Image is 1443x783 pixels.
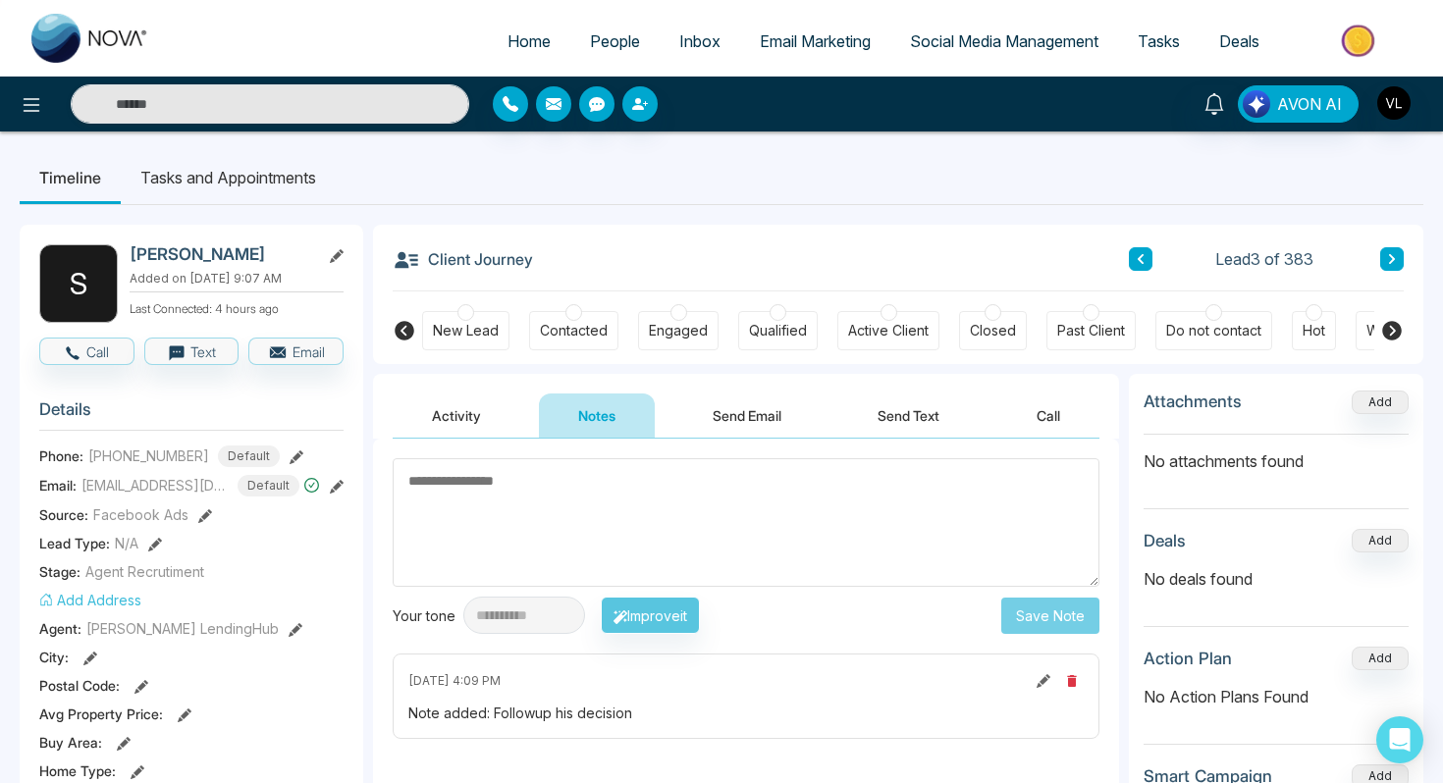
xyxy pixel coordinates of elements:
[1366,321,1403,340] div: Warm
[93,504,188,525] span: Facebook Ads
[1200,23,1279,60] a: Deals
[115,533,138,553] span: N/A
[39,590,141,610] button: Add Address
[393,244,533,274] h3: Client Journey
[997,393,1099,438] button: Call
[749,321,807,340] div: Qualified
[760,31,871,51] span: Email Marketing
[679,31,721,51] span: Inbox
[1144,531,1186,550] h3: Deals
[1352,647,1409,670] button: Add
[218,445,280,467] span: Default
[1219,31,1259,51] span: Deals
[393,605,463,626] div: Your tone
[433,321,499,340] div: New Lead
[540,321,608,340] div: Contacted
[39,675,120,696] span: Postal Code :
[408,672,501,690] span: [DATE] 4:09 PM
[39,618,81,639] span: Agent:
[1289,19,1431,63] img: Market-place.gif
[1376,716,1423,763] div: Open Intercom Messenger
[238,475,299,496] span: Default
[539,393,655,438] button: Notes
[1144,685,1409,708] p: No Action Plans Found
[1138,31,1180,51] span: Tasks
[660,23,740,60] a: Inbox
[1352,391,1409,414] button: Add
[86,618,279,639] span: [PERSON_NAME] LendingHub
[39,445,83,466] span: Phone:
[890,23,1118,60] a: Social Media Management
[85,561,204,582] span: Agent Recrutiment
[838,393,979,438] button: Send Text
[1352,529,1409,552] button: Add
[39,647,69,667] span: City :
[1144,649,1232,668] h3: Action Plan
[39,561,80,582] span: Stage:
[488,23,570,60] a: Home
[39,504,88,525] span: Source:
[144,338,240,365] button: Text
[1144,567,1409,591] p: No deals found
[408,703,1084,723] div: Note added: Followup his decision
[130,244,312,264] h2: [PERSON_NAME]
[590,31,640,51] span: People
[1215,247,1313,271] span: Lead 3 of 383
[910,31,1098,51] span: Social Media Management
[570,23,660,60] a: People
[1303,321,1325,340] div: Hot
[673,393,821,438] button: Send Email
[1377,86,1411,120] img: User Avatar
[88,445,209,466] span: [PHONE_NUMBER]
[39,704,163,724] span: Avg Property Price :
[1352,392,1409,409] span: Add
[39,338,134,365] button: Call
[248,338,344,365] button: Email
[649,321,708,340] div: Engaged
[39,732,102,753] span: Buy Area :
[39,244,118,323] div: S
[20,151,121,204] li: Timeline
[740,23,890,60] a: Email Marketing
[39,399,344,430] h3: Details
[1243,90,1270,118] img: Lead Flow
[1144,391,1242,411] h3: Attachments
[393,393,520,438] button: Activity
[130,296,344,318] p: Last Connected: 4 hours ago
[130,270,344,287] p: Added on [DATE] 9:07 AM
[39,533,110,553] span: Lead Type:
[1238,85,1359,123] button: AVON AI
[508,31,551,51] span: Home
[970,321,1016,340] div: Closed
[39,475,77,496] span: Email:
[81,475,229,496] span: [EMAIL_ADDRESS][DOMAIN_NAME]
[121,151,336,204] li: Tasks and Appointments
[848,321,929,340] div: Active Client
[1144,435,1409,473] p: No attachments found
[1166,321,1261,340] div: Do not contact
[39,760,116,781] span: Home Type :
[31,14,149,63] img: Nova CRM Logo
[1277,92,1342,116] span: AVON AI
[1118,23,1200,60] a: Tasks
[1001,598,1099,634] button: Save Note
[1057,321,1125,340] div: Past Client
